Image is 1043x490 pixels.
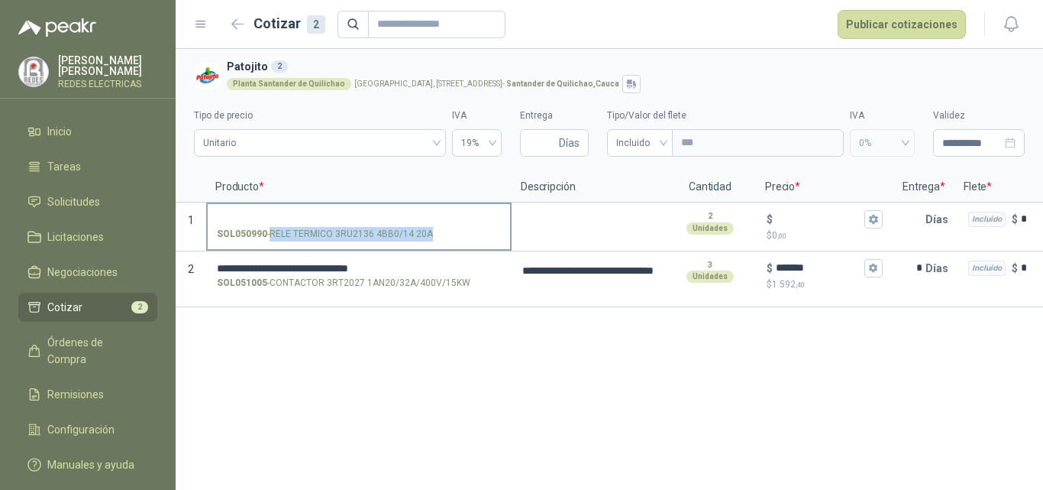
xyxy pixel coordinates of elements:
[18,293,157,322] a: Cotizar2
[559,130,580,156] span: Días
[1012,211,1018,228] p: $
[708,210,712,222] p: 2
[664,172,756,203] p: Cantidad
[18,117,157,146] a: Inicio
[47,229,104,245] span: Licitaciones
[253,13,325,34] h2: Cotizar
[217,276,470,290] p: - CONTACTOR 3RT2027 1AN20/32A/400V/15KW
[47,334,143,368] span: Órdenes de Compra
[452,109,502,123] label: IVA
[47,264,118,281] span: Negociaciones
[506,80,619,88] strong: Santander de Quilichao , Cauca
[47,456,134,473] span: Manuales y ayuda
[227,78,351,90] div: Planta Santander de Quilichao
[686,222,734,235] div: Unidades
[772,230,786,241] span: 0
[206,172,512,203] p: Producto
[838,10,966,39] button: Publicar cotizaciones
[18,380,157,409] a: Remisiones
[18,415,157,444] a: Configuración
[520,109,589,123] label: Entrega
[18,152,157,181] a: Tareas
[925,253,954,284] p: Días
[58,55,157,76] p: [PERSON_NAME] [PERSON_NAME]
[772,279,805,290] span: 1.592
[227,58,1019,75] h3: Patojito
[217,214,501,226] input: SOL050990-RELE TERMICO 3RU2136 4BB0/14 20A
[767,229,883,243] p: $
[18,187,157,216] a: Solicitudes
[217,227,267,242] strong: SOL050990
[850,109,915,123] label: IVA
[131,301,148,313] span: 2
[859,131,906,154] span: 0%
[767,260,773,277] p: $
[217,227,433,242] p: - RELE TERMICO 3RU2136 4BB0/14 20A
[307,15,325,34] div: 2
[776,213,861,225] input: $$0,00
[188,214,194,226] span: 1
[47,386,104,403] span: Remisiones
[968,261,1006,276] div: Incluido
[18,450,157,479] a: Manuales y ayuda
[47,299,82,316] span: Cotizar
[864,210,883,229] button: $$0,00
[708,259,712,271] p: 3
[933,109,1025,123] label: Validez
[777,232,786,240] span: ,00
[512,172,664,203] p: Descripción
[461,131,492,154] span: 19%
[47,193,100,210] span: Solicitudes
[616,131,664,154] span: Incluido
[864,259,883,277] button: $$1.592,40
[188,263,194,275] span: 2
[18,258,157,287] a: Negociaciones
[925,204,954,235] p: Días
[217,263,501,274] input: SOL051005-CONTACTOR 3RT2027 1AN20/32A/400V/15KW
[767,277,883,292] p: $
[19,57,48,86] img: Company Logo
[47,421,115,438] span: Configuración
[217,276,267,290] strong: SOL051005
[271,60,288,73] div: 2
[776,262,861,274] input: $$1.592,40
[968,212,1006,227] div: Incluido
[796,281,805,289] span: ,40
[686,271,734,283] div: Unidades
[18,328,157,374] a: Órdenes de Compra
[18,18,96,37] img: Logo peakr
[607,109,844,123] label: Tipo/Valor del flete
[203,131,437,154] span: Unitario
[1012,260,1018,277] p: $
[194,109,446,123] label: Tipo de precio
[18,222,157,251] a: Licitaciones
[756,172,893,203] p: Precio
[893,172,954,203] p: Entrega
[58,80,157,89] p: REDES ELECTRICAS
[47,123,72,140] span: Inicio
[354,80,619,88] p: [GEOGRAPHIC_DATA], [STREET_ADDRESS] -
[47,158,81,175] span: Tareas
[194,63,221,89] img: Company Logo
[767,211,773,228] p: $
